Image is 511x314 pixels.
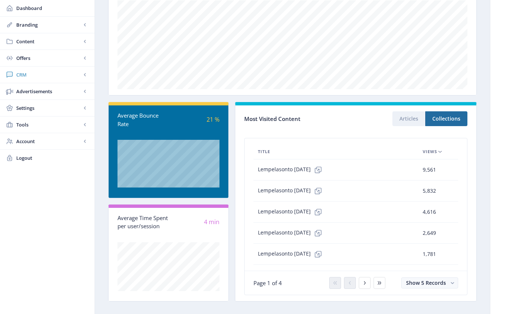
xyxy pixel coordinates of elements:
[16,121,81,128] span: Tools
[401,277,458,288] button: Show 5 Records
[16,154,89,162] span: Logout
[423,186,436,195] span: 5,832
[258,226,326,240] span: Lempelasonto [DATE]
[16,38,81,45] span: Content
[16,138,81,145] span: Account
[253,279,282,287] span: Page 1 of 4
[258,205,326,219] span: Lempelasonto [DATE]
[207,115,219,124] span: 21 %
[117,214,168,230] div: Average Time Spent per user/session
[406,279,446,286] span: Show 5 Records
[258,162,326,177] span: Lempelasonto [DATE]
[423,165,436,174] span: 9,561
[16,4,89,12] span: Dashboard
[423,250,436,259] span: 1,781
[244,113,356,125] div: Most Visited Content
[423,207,436,216] span: 4,616
[423,147,437,156] span: Views
[117,111,168,128] div: Average Bounce Rate
[258,147,270,156] span: Title
[392,111,425,126] button: Articles
[16,54,81,62] span: Offers
[258,183,326,198] span: Lempelasonto [DATE]
[16,88,81,95] span: Advertisements
[16,104,81,112] span: Settings
[168,218,219,226] div: 4 min
[258,247,326,261] span: Lempelasonto [DATE]
[16,21,81,28] span: Branding
[16,71,81,78] span: CRM
[423,229,436,237] span: 2,649
[425,111,467,126] button: Collections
